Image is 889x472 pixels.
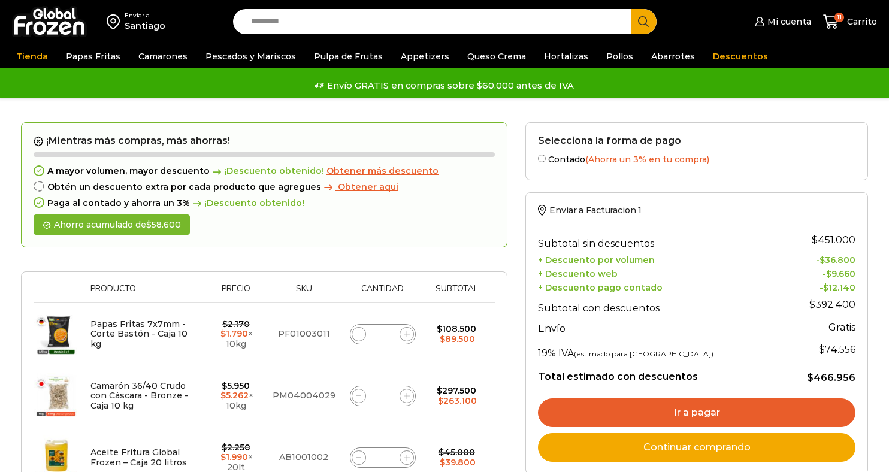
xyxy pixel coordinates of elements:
[819,344,855,355] span: 74.556
[190,198,304,208] span: ¡Descuento obtenido!
[437,385,476,396] bdi: 297.500
[826,268,831,279] span: $
[199,45,302,68] a: Pescados y Mariscos
[823,8,877,36] a: 11 Carrito
[220,328,226,339] span: $
[538,135,855,146] h2: Selecciona la forma de pago
[34,182,495,192] div: Obtén un descuento extra por cada producto que agregues
[820,255,825,265] span: $
[807,372,855,383] bdi: 466.956
[780,265,855,279] td: -
[146,219,152,230] span: $
[707,45,774,68] a: Descuentos
[437,323,442,334] span: $
[809,299,855,310] bdi: 392.400
[538,155,546,162] input: Contado(Ahorra un 3% en tu compra)
[538,398,855,427] a: Ir a pagar
[440,334,475,344] bdi: 89.500
[395,45,455,68] a: Appetizers
[90,380,188,412] a: Camarón 36/40 Crudo con Cáscara - Bronze - Caja 10 kg
[538,152,855,165] label: Contado
[600,45,639,68] a: Pollos
[844,16,877,28] span: Carrito
[374,326,391,343] input: Product quantity
[220,452,226,462] span: $
[461,45,532,68] a: Queso Crema
[90,319,188,350] a: Papas Fritas 7x7mm - Corte Bastón - Caja 10 kg
[807,372,814,383] span: $
[222,442,250,453] bdi: 2.250
[205,284,267,302] th: Precio
[538,362,780,385] th: Total estimado con descuentos
[267,284,341,302] th: Sku
[538,338,780,362] th: 19% IVA
[84,284,205,302] th: Producto
[780,279,855,293] td: -
[538,265,780,279] th: + Descuento web
[440,334,445,344] span: $
[326,166,439,176] a: Obtener más descuento
[538,433,855,462] a: Continuar comprando
[820,255,855,265] bdi: 36.800
[146,219,181,230] bdi: 58.600
[819,344,825,355] span: $
[440,457,445,468] span: $
[220,390,249,401] bdi: 5.262
[220,390,226,401] span: $
[585,154,709,165] span: (Ahorra un 3% en tu compra)
[308,45,389,68] a: Pulpa de Frutas
[538,205,642,216] a: Enviar a Facturacion 1
[437,323,476,334] bdi: 108.500
[34,166,495,176] div: A mayor volumen, mayor descuento
[222,319,228,329] span: $
[538,228,780,252] th: Subtotal sin descuentos
[34,135,495,147] h2: ¡Mientras más compras, más ahorras!
[780,252,855,266] td: -
[812,234,855,246] bdi: 451.000
[60,45,126,68] a: Papas Fritas
[10,45,54,68] a: Tienda
[439,447,444,458] span: $
[437,385,442,396] span: $
[132,45,193,68] a: Camarones
[424,284,489,302] th: Subtotal
[267,303,341,365] td: PF01003011
[828,322,855,333] strong: Gratis
[321,182,398,192] a: Obtener aqui
[440,457,476,468] bdi: 39.800
[125,11,165,20] div: Enviar a
[823,282,828,293] span: $
[210,166,324,176] span: ¡Descuento obtenido!
[809,299,815,310] span: $
[34,198,495,208] div: Paga al contado y ahorra un 3%
[538,45,594,68] a: Hortalizas
[823,282,855,293] bdi: 12.140
[34,214,190,235] div: Ahorro acumulado de
[538,293,780,317] th: Subtotal con descuentos
[538,252,780,266] th: + Descuento por volumen
[645,45,701,68] a: Abarrotes
[107,11,125,32] img: address-field-icon.svg
[267,365,341,426] td: PM04004029
[549,205,642,216] span: Enviar a Facturacion 1
[764,16,811,28] span: Mi cuenta
[220,452,248,462] bdi: 1.990
[222,319,250,329] bdi: 2.170
[125,20,165,32] div: Santiago
[90,447,187,468] a: Aceite Fritura Global Frozen – Caja 20 litros
[574,349,713,358] small: (estimado para [GEOGRAPHIC_DATA])
[205,365,267,426] td: × 10kg
[438,395,477,406] bdi: 263.100
[374,388,391,404] input: Product quantity
[438,395,443,406] span: $
[222,380,250,391] bdi: 5.950
[341,284,424,302] th: Cantidad
[538,279,780,293] th: + Descuento pago contado
[439,447,475,458] bdi: 45.000
[834,13,844,22] span: 11
[338,181,398,192] span: Obtener aqui
[374,449,391,466] input: Product quantity
[631,9,657,34] button: Search button
[826,268,855,279] bdi: 9.660
[222,380,227,391] span: $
